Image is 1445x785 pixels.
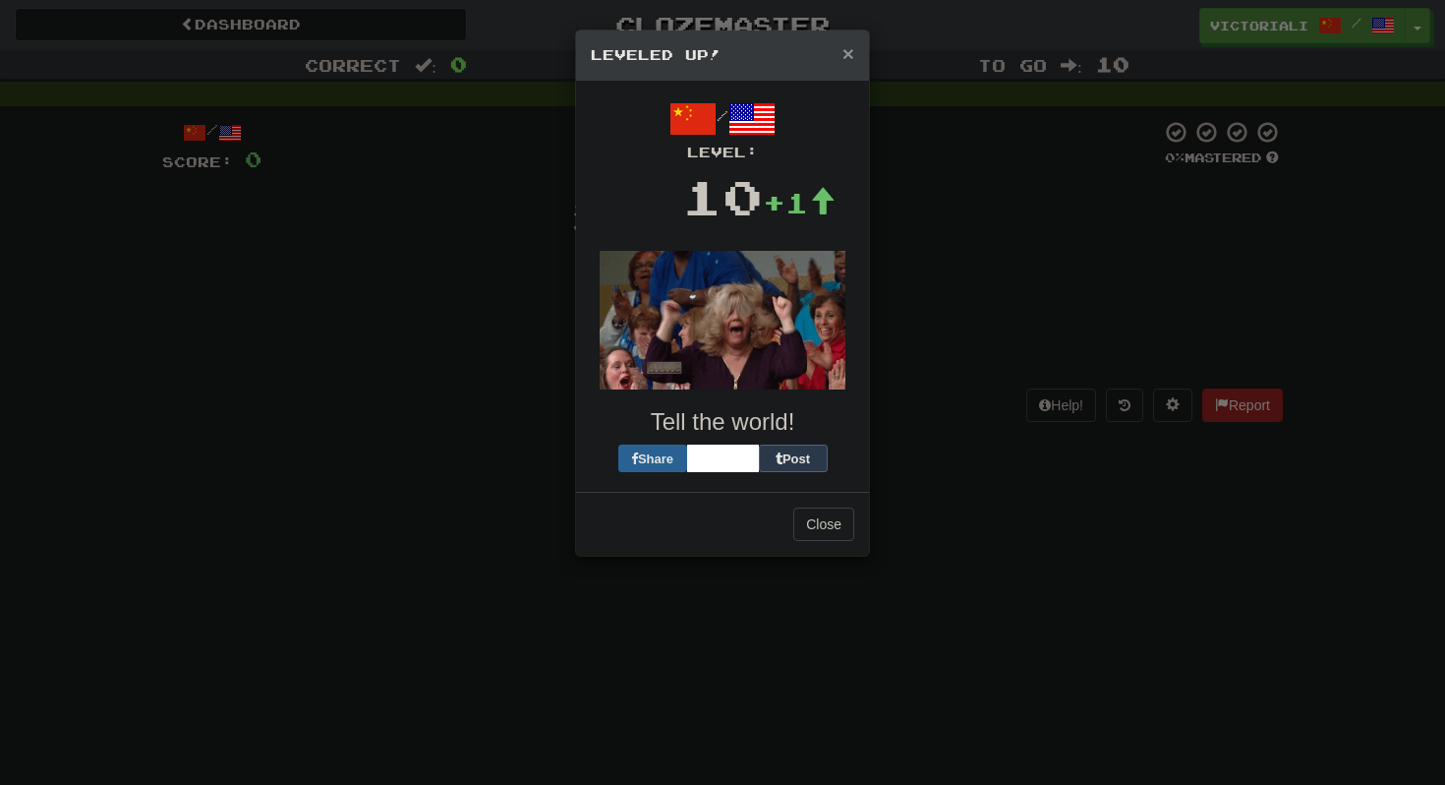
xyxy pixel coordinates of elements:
[618,445,687,472] button: Share
[842,43,854,64] button: Close
[687,445,759,472] iframe: X Post Button
[763,183,836,222] div: +1
[591,45,854,65] h5: Leveled Up!
[842,42,854,65] span: ×
[793,508,854,541] button: Close
[591,95,854,162] div: /
[759,445,828,472] button: Post
[591,143,854,162] div: Level:
[682,162,763,231] div: 10
[600,251,845,390] img: happy-lady-c767e5519d6a7a6d241e17537db74d2b6302dbbc2957d4f543dfdf5f6f88f9b5.gif
[591,409,854,435] h3: Tell the world!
